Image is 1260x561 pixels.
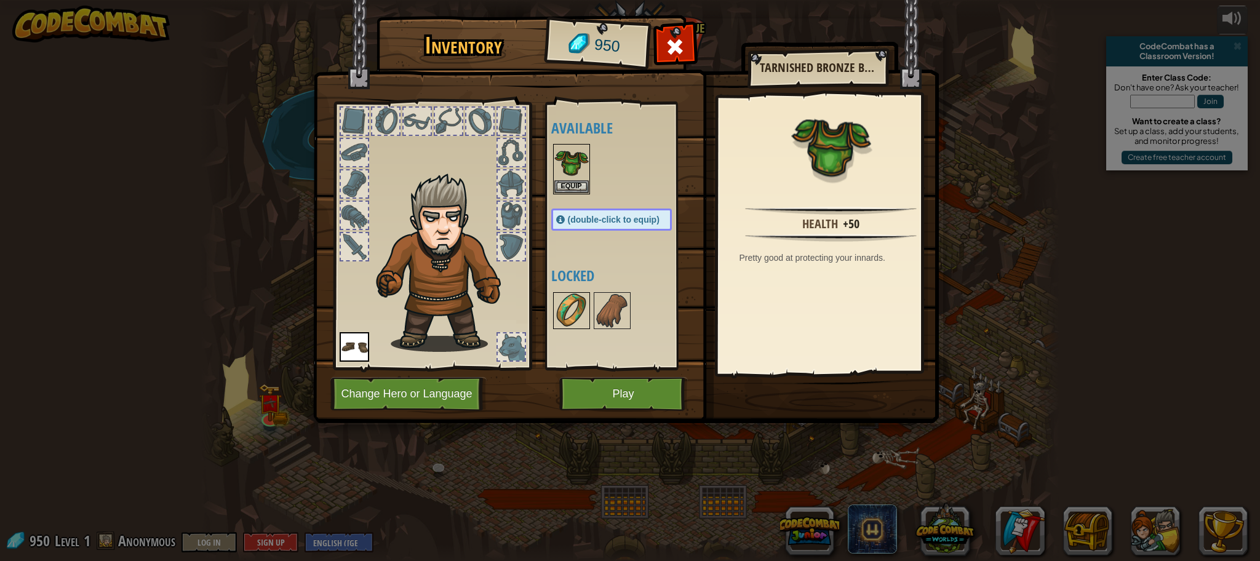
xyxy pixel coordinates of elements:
img: hr.png [745,234,916,242]
button: Change Hero or Language [330,377,487,411]
button: Equip [554,180,589,193]
h4: Locked [551,268,696,284]
span: (double-click to equip) [568,215,660,225]
button: Play [559,377,688,411]
img: portrait.png [595,293,629,328]
h4: Available [551,120,696,136]
span: 950 [593,34,621,58]
img: portrait.png [340,332,369,362]
img: portrait.png [554,145,589,180]
img: portrait.png [554,293,589,328]
div: Pretty good at protecting your innards. [740,252,929,264]
img: portrait.png [791,106,871,186]
img: hr.png [745,207,916,215]
h1: Inventory [385,33,542,58]
img: hair_m2.png [370,173,521,352]
h2: Tarnished Bronze Breastplate [760,61,875,74]
div: Health [802,215,838,233]
div: +50 [843,215,859,233]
